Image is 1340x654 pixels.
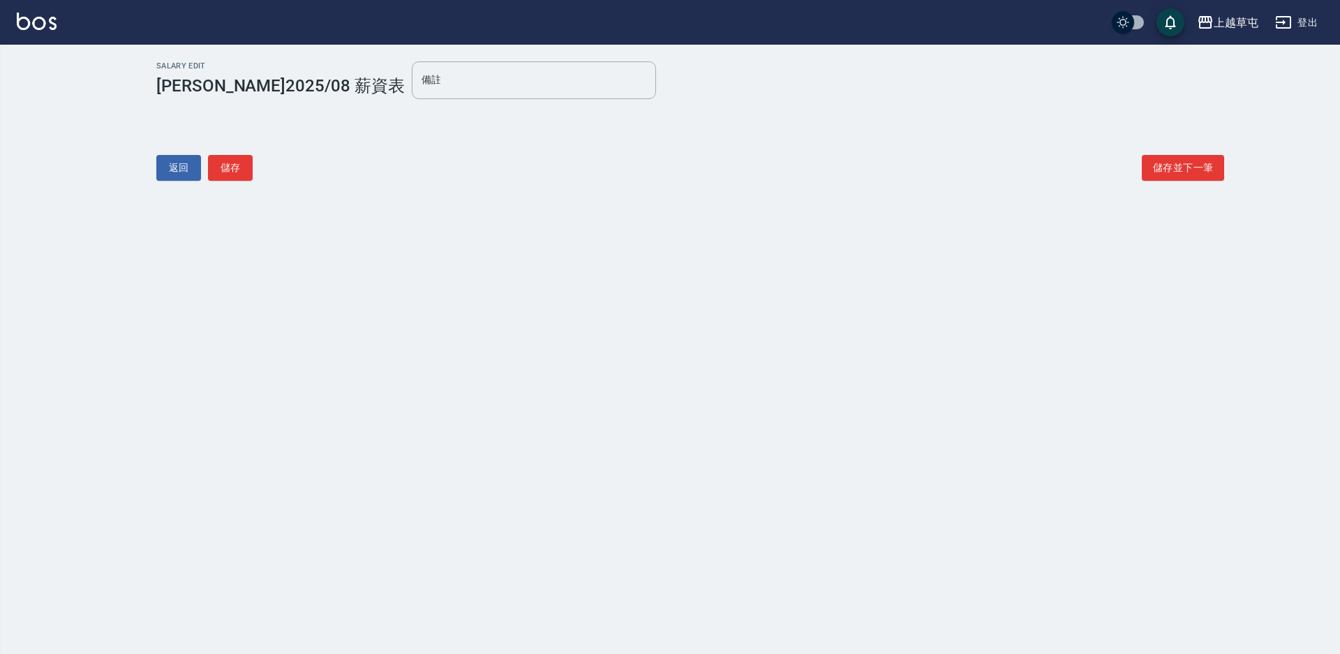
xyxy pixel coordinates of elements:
[1214,14,1258,31] div: 上越草屯
[1156,8,1184,36] button: save
[1142,155,1224,181] button: 儲存並下一筆
[208,155,253,181] button: 儲存
[17,13,57,30] img: Logo
[1270,10,1323,36] button: 登出
[156,155,201,181] button: 返回
[1191,8,1264,37] button: 上越草屯
[156,76,405,96] h3: [PERSON_NAME]2025/08 薪資表
[156,61,405,70] h2: Salary Edit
